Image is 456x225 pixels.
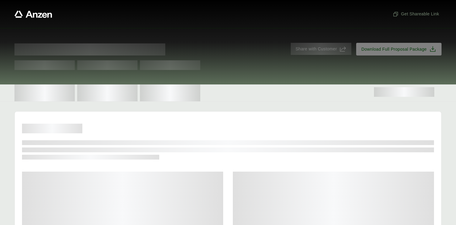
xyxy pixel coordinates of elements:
span: Share with Customer [296,46,337,52]
span: Test [77,60,138,70]
span: Proposal for [14,43,165,55]
button: Get Shareable Link [390,8,442,20]
a: Anzen website [14,11,52,18]
span: Test [14,60,75,70]
span: Get Shareable Link [393,11,439,17]
span: Test [140,60,200,70]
